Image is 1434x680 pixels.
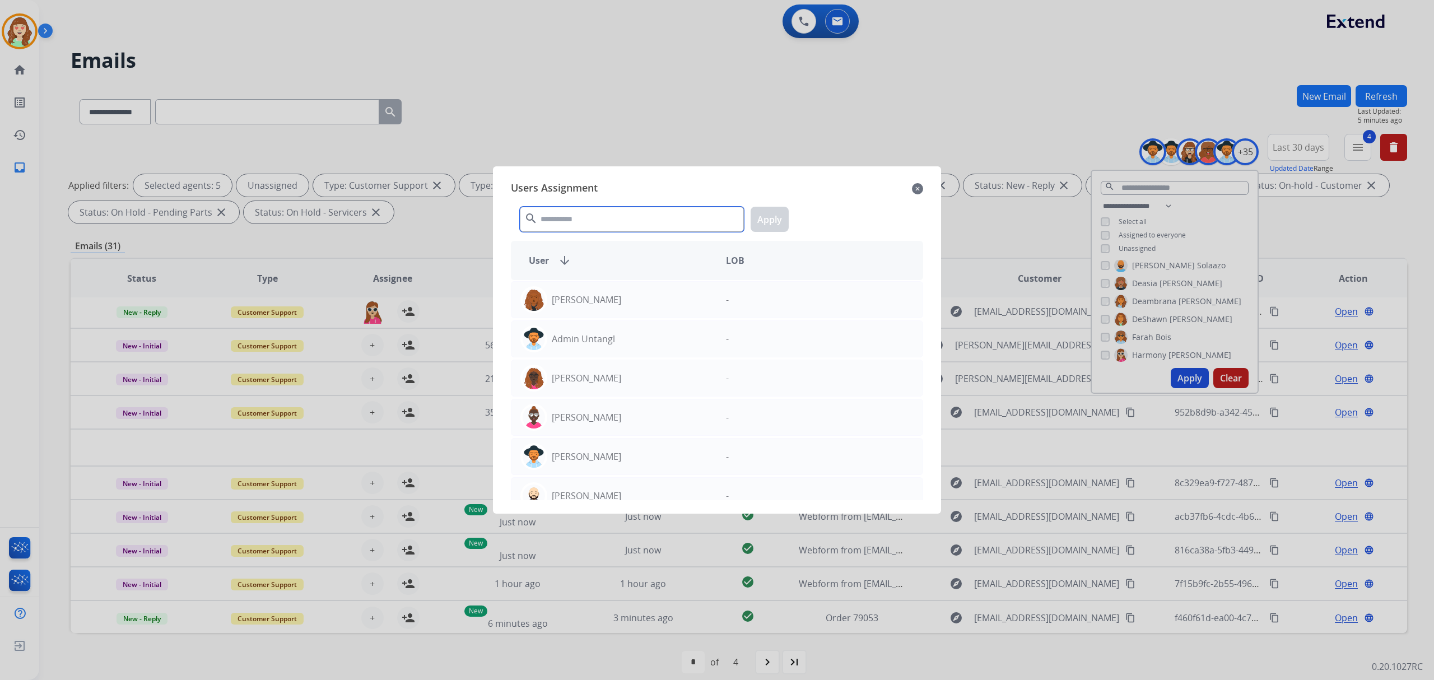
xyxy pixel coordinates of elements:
[552,332,615,346] p: Admin Untangl
[726,293,729,306] p: -
[511,180,598,198] span: Users Assignment
[552,489,621,502] p: [PERSON_NAME]
[726,371,729,385] p: -
[552,450,621,463] p: [PERSON_NAME]
[726,450,729,463] p: -
[726,254,744,267] span: LOB
[552,293,621,306] p: [PERSON_NAME]
[524,212,538,225] mat-icon: search
[912,182,923,195] mat-icon: close
[520,254,717,267] div: User
[726,332,729,346] p: -
[558,254,571,267] mat-icon: arrow_downward
[726,411,729,424] p: -
[552,411,621,424] p: [PERSON_NAME]
[726,489,729,502] p: -
[751,207,789,232] button: Apply
[552,371,621,385] p: [PERSON_NAME]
